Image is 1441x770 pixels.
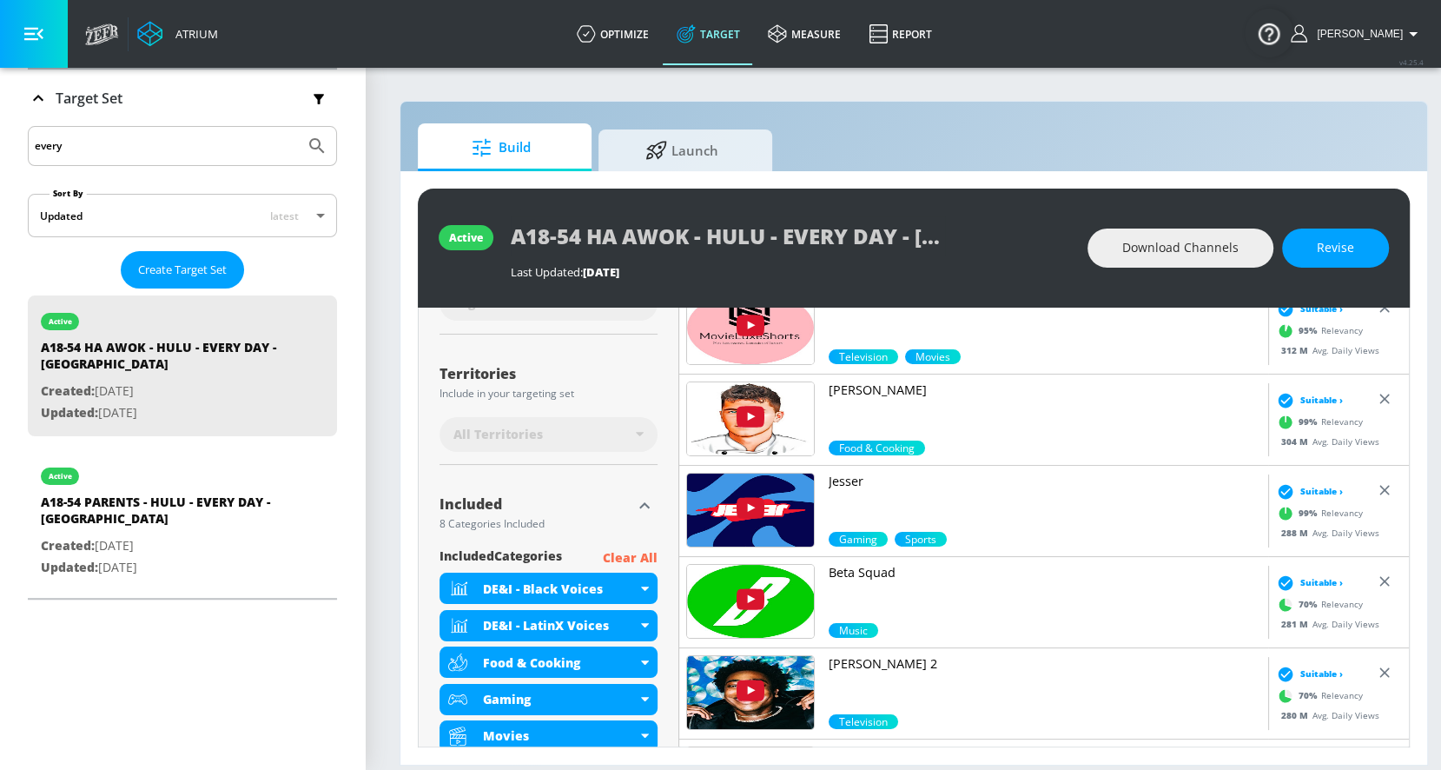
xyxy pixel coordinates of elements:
[440,684,658,715] div: Gaming
[1291,23,1424,44] button: [PERSON_NAME]
[687,474,814,547] img: UUQIUhhcmXsu6cN6n3y9-Pww
[1299,689,1321,702] span: 70 %
[138,260,227,280] span: Create Target Set
[616,129,748,171] span: Launch
[1281,617,1312,629] span: 281 M
[603,548,658,569] p: Clear All
[41,339,284,381] div: A18-54 HA AWOK - HULU - EVERY DAY - [GEOGRAPHIC_DATA]
[41,382,95,399] span: Created:
[440,573,658,604] div: DE&I - Black Voices
[1300,394,1343,407] span: Suitable ›
[41,559,98,575] span: Updated:
[1272,500,1363,526] div: Relevancy
[28,295,337,436] div: activeA18-54 HA AWOK - HULU - EVERY DAY - [GEOGRAPHIC_DATA]Created:[DATE]Updated:[DATE]
[169,26,218,42] div: Atrium
[829,623,878,638] div: 70.0%
[41,494,284,535] div: A18-54 PARENTS - HULU - EVERY DAY - [GEOGRAPHIC_DATA]
[1300,667,1343,680] span: Suitable ›
[1272,317,1363,343] div: Relevancy
[1282,229,1389,268] button: Revise
[1272,482,1343,500] div: Suitable ›
[583,264,619,280] span: [DATE]
[41,402,284,424] p: [DATE]
[1399,57,1424,67] span: v 4.25.4
[41,537,95,554] span: Created:
[1245,9,1293,57] button: Open Resource Center
[483,654,637,671] div: Food & Cooking
[895,532,947,547] div: 99.0%
[440,519,631,529] div: 8 Categories Included
[1299,507,1321,520] span: 99 %
[28,450,337,591] div: activeA18-54 PARENTS - HULU - EVERY DAY - [GEOGRAPHIC_DATA]Created:[DATE]Updated:[DATE]
[687,382,814,455] img: UUMyOj6fhvKFMjxUCp3b_3gA
[40,209,83,223] div: Updated
[1272,708,1379,721] div: Avg. Daily Views
[829,349,898,364] span: Television
[829,290,1261,349] a: MovieLuxeShorts
[1299,324,1321,337] span: 95 %
[440,417,658,452] div: All Territories
[1272,617,1379,630] div: Avg. Daily Views
[1300,302,1343,315] span: Suitable ›
[829,714,898,729] div: 70.0%
[829,382,1261,441] a: [PERSON_NAME]
[829,714,898,729] span: Television
[1300,485,1343,498] span: Suitable ›
[1272,300,1343,317] div: Suitable ›
[28,70,337,127] div: Target Set
[41,381,284,402] p: [DATE]
[687,656,814,729] img: UUtx75zhisN7PtDvdzAhIjpQ
[56,89,122,108] p: Target Set
[1272,526,1379,539] div: Avg. Daily Views
[855,3,946,65] a: Report
[563,3,663,65] a: optimize
[1317,237,1354,259] span: Revise
[829,564,1261,623] a: Beta Squad
[1310,28,1403,40] span: login as: rebecca.streightiff@zefr.com
[1272,408,1363,435] div: Relevancy
[1122,237,1239,259] span: Download Channels
[905,349,961,364] div: 90.0%
[1272,343,1379,356] div: Avg. Daily Views
[1272,665,1343,682] div: Suitable ›
[829,441,925,455] span: Food & Cooking
[829,290,1261,308] p: MovieLuxeShorts
[435,127,567,169] span: Build
[440,647,658,678] div: Food & Cooking
[1281,435,1312,447] span: 304 M
[440,388,658,399] div: Include in your targeting set
[298,127,336,165] button: Submit Search
[905,349,961,364] span: Movies
[1281,708,1312,720] span: 280 M
[829,382,1261,399] p: [PERSON_NAME]
[35,135,298,157] input: Search by name or Id
[1272,591,1363,617] div: Relevancy
[449,230,483,245] div: active
[483,691,637,707] div: Gaming
[829,532,888,547] div: 99.0%
[687,291,814,364] img: UUxcwb1pqg2BtlR1AWSEX-MA
[121,251,244,289] button: Create Target Set
[440,720,658,752] div: Movies
[829,473,1261,532] a: Jesser
[829,349,898,364] div: 95.0%
[829,441,925,455] div: 99.0%
[440,367,658,381] div: Territories
[41,404,98,421] span: Updated:
[483,727,637,744] div: Movies
[137,21,218,47] a: Atrium
[1281,526,1312,538] span: 288 M
[49,317,72,326] div: active
[1281,343,1312,355] span: 312 M
[1272,391,1343,408] div: Suitable ›
[50,188,87,199] label: Sort By
[1087,229,1273,268] button: Download Channels
[270,209,299,223] span: latest
[829,564,1261,581] p: Beta Squad
[829,473,1261,490] p: Jesser
[663,3,754,65] a: Target
[483,617,637,634] div: DE&I - LatinX Voices
[1299,598,1321,611] span: 70 %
